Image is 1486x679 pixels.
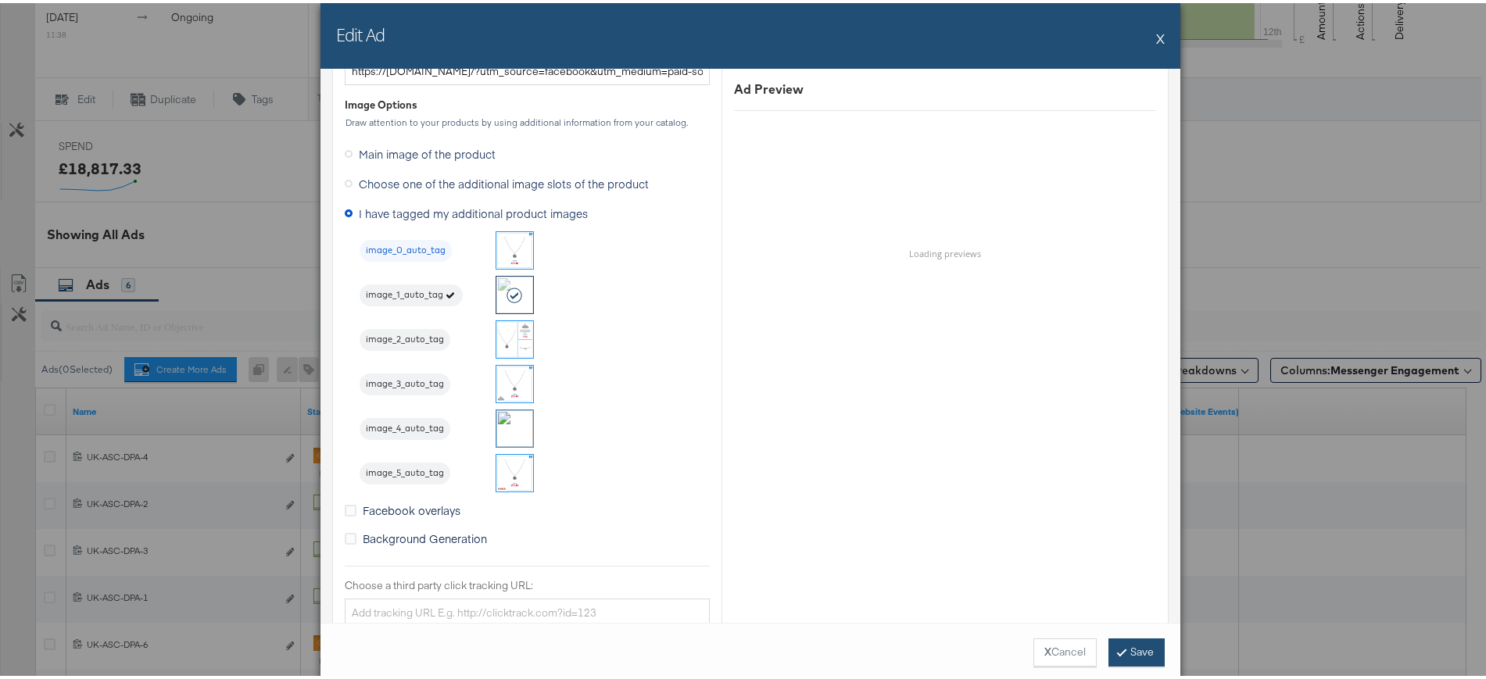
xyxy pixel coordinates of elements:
[722,245,1168,256] h6: Loading previews
[363,499,460,515] span: Facebook overlays
[336,20,385,43] h2: Edit Ad
[1108,635,1165,663] button: Save
[363,527,487,543] span: Background Generation
[360,281,463,303] div: image_1_auto_tag
[360,237,452,259] div: image_0_auto_tag
[496,229,533,266] img: w2ZQjDt0hksjkanY2TOpIw.jpg
[359,173,649,188] span: Choose one of the additional image slots of the product
[345,595,710,624] input: Add tracking URL E.g. http://clicktrack.com?id=123
[496,407,533,444] img: l
[360,286,463,298] span: image_1_auto_tag
[360,464,450,477] span: image_5_auto_tag
[360,420,450,432] span: image_4_auto_tag
[496,452,533,488] img: kkTMmmTRDlL-pUXnt2TtmA.jpg
[1044,641,1051,656] strong: X
[734,77,1156,95] div: Ad Preview
[345,54,710,83] input: Add URL that will be shown to people who see your ad
[496,318,533,355] img: ma3IVn-NCqfo_Xfky1vzww.jpg
[1156,20,1165,51] button: X
[360,241,452,254] span: image_0_auto_tag
[345,575,710,590] label: Choose a third party click tracking URL:
[360,331,450,343] span: image_2_auto_tag
[1033,635,1097,663] button: XCancel
[496,363,533,399] img: -eKRquFLkz-cWWcpItL18Q.jpg
[359,202,588,218] span: I have tagged my additional product images
[360,370,450,392] div: image_3_auto_tag
[345,95,417,109] div: Image Options
[359,143,496,159] span: Main image of the product
[360,459,450,481] div: image_5_auto_tag
[345,114,710,125] div: Draw attention to your products by using additional information from your catalog.
[360,415,450,437] div: image_4_auto_tag
[360,326,450,348] div: image_2_auto_tag
[360,375,450,388] span: image_3_auto_tag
